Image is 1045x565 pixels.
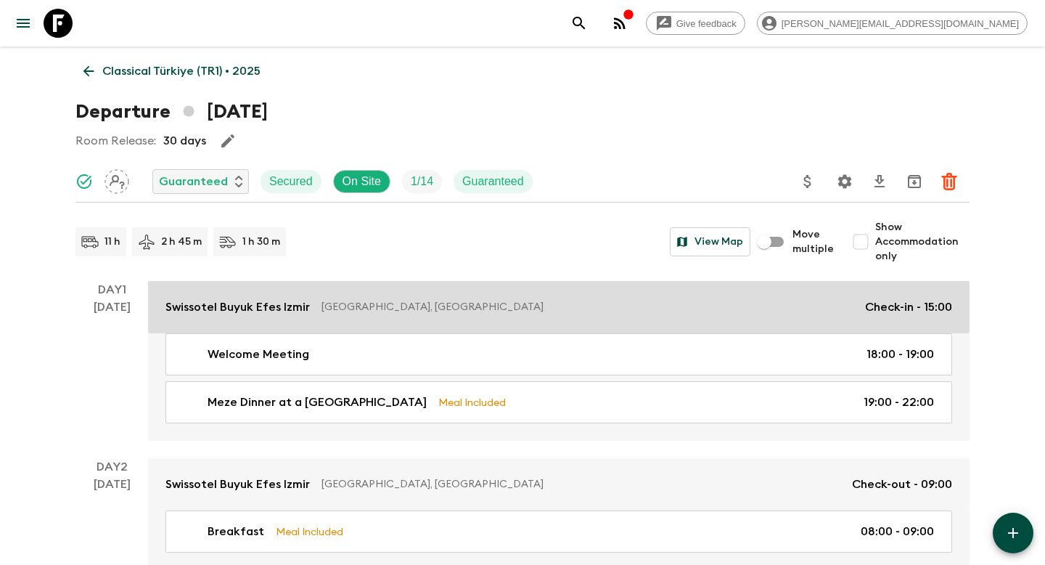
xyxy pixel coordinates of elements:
[900,167,929,196] button: Archive (Completed, Cancelled or Unsynced Departures only)
[935,167,964,196] button: Delete
[104,235,120,249] p: 11 h
[343,173,381,190] p: On Site
[411,173,433,190] p: 1 / 14
[670,227,750,256] button: View Map
[793,167,822,196] button: Update Price, Early Bird Discount and Costs
[208,346,309,363] p: Welcome Meeting
[208,394,427,411] p: Meze Dinner at a [GEOGRAPHIC_DATA]
[757,12,1028,35] div: [PERSON_NAME][EMAIL_ADDRESS][DOMAIN_NAME]
[276,524,343,540] p: Meal Included
[830,167,859,196] button: Settings
[321,300,853,314] p: [GEOGRAPHIC_DATA], [GEOGRAPHIC_DATA]
[104,174,129,185] span: Assign pack leader
[242,235,280,249] p: 1 h 30 m
[402,170,442,193] div: Trip Fill
[321,477,840,492] p: [GEOGRAPHIC_DATA], [GEOGRAPHIC_DATA]
[866,346,934,363] p: 18:00 - 19:00
[165,333,952,375] a: Welcome Meeting18:00 - 19:00
[148,281,970,333] a: Swissotel Buyuk Efes Izmir[GEOGRAPHIC_DATA], [GEOGRAPHIC_DATA]Check-in - 15:00
[163,132,206,150] p: 30 days
[94,298,131,441] div: [DATE]
[75,132,156,150] p: Room Release:
[75,173,93,190] svg: Synced Successfully
[865,167,894,196] button: Download CSV
[165,381,952,423] a: Meze Dinner at a [GEOGRAPHIC_DATA]Meal Included19:00 - 22:00
[165,476,310,493] p: Swissotel Buyuk Efes Izmir
[208,523,264,540] p: Breakfast
[333,170,390,193] div: On Site
[852,476,952,493] p: Check-out - 09:00
[159,173,228,190] p: Guaranteed
[864,394,934,411] p: 19:00 - 22:00
[792,227,835,256] span: Move multiple
[861,523,934,540] p: 08:00 - 09:00
[269,173,313,190] p: Secured
[865,298,952,316] p: Check-in - 15:00
[668,18,745,29] span: Give feedback
[875,220,970,264] span: Show Accommodation only
[462,173,524,190] p: Guaranteed
[565,9,594,38] button: search adventures
[438,394,506,410] p: Meal Included
[165,298,310,316] p: Swissotel Buyuk Efes Izmir
[75,458,148,476] p: Day 2
[75,57,269,86] a: Classical Türkiye (TR1) • 2025
[9,9,38,38] button: menu
[75,281,148,298] p: Day 1
[165,511,952,553] a: BreakfastMeal Included08:00 - 09:00
[148,458,970,511] a: Swissotel Buyuk Efes Izmir[GEOGRAPHIC_DATA], [GEOGRAPHIC_DATA]Check-out - 09:00
[261,170,321,193] div: Secured
[646,12,745,35] a: Give feedback
[774,18,1027,29] span: [PERSON_NAME][EMAIL_ADDRESS][DOMAIN_NAME]
[102,62,261,80] p: Classical Türkiye (TR1) • 2025
[75,97,268,126] h1: Departure [DATE]
[161,235,202,249] p: 2 h 45 m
